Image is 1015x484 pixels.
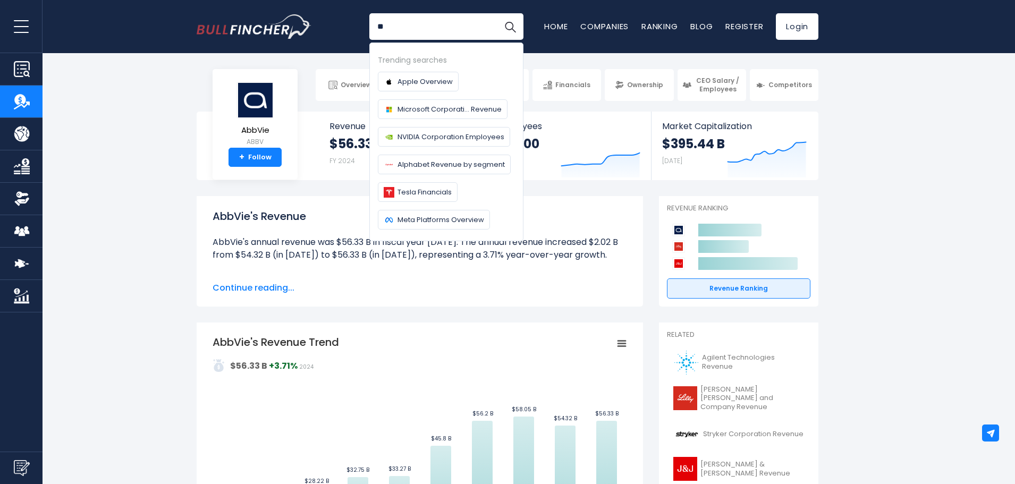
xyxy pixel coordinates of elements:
[299,363,314,371] span: 2024
[544,21,568,32] a: Home
[378,54,515,66] div: Trending searches
[384,187,394,198] img: Company logo
[472,410,493,418] text: $56.2 B
[378,72,459,91] a: Apple Overview
[673,386,697,410] img: LLY logo
[673,457,697,481] img: JNJ logo
[384,215,394,225] img: Company logo
[690,21,713,32] a: Blog
[595,410,619,418] text: $56.33 B
[319,112,485,180] a: Revenue $56.33 B FY 2024
[213,236,627,261] li: AbbVie's annual revenue was $56.33 B in fiscal year [DATE]. The annual revenue increased $2.02 B ...
[378,210,490,230] a: Meta Platforms Overview
[341,81,371,89] span: Overview
[750,69,818,101] a: Competitors
[384,159,394,170] img: Company logo
[197,14,311,39] a: Go to homepage
[667,330,810,339] p: Related
[580,21,629,32] a: Companies
[641,21,678,32] a: Ranking
[662,156,682,165] small: [DATE]
[378,155,511,174] a: Alphabet Revenue by segment
[554,414,577,422] text: $54.32 B
[378,99,508,119] a: Microsoft Corporati... Revenue
[236,82,274,148] a: AbbVie ABBV
[667,278,810,299] a: Revenue Ranking
[229,148,282,167] a: +Follow
[485,112,650,180] a: Employees 55,000 FY 2024
[197,14,311,39] img: Bullfincher logo
[725,21,763,32] a: Register
[667,204,810,213] p: Revenue Ranking
[329,135,383,152] strong: $56.33 B
[667,454,810,483] a: [PERSON_NAME] & [PERSON_NAME] Revenue
[397,104,502,115] span: Microsoft Corporati... Revenue
[667,383,810,415] a: [PERSON_NAME] [PERSON_NAME] and Company Revenue
[346,466,369,474] text: $32.75 B
[768,81,812,89] span: Competitors
[388,465,411,473] text: $33.27 B
[662,121,807,131] span: Market Capitalization
[431,435,451,443] text: $45.8 B
[316,69,384,101] a: Overview
[213,274,627,312] li: AbbVie's quarterly revenue was $15.42 B in the quarter ending [DATE]. The quarterly revenue incre...
[673,351,699,375] img: A logo
[776,13,818,40] a: Login
[378,127,510,147] a: NVIDIA Corporation Employees
[397,131,504,142] span: NVIDIA Corporation Employees
[496,121,640,131] span: Employees
[667,348,810,377] a: Agilent Technologies Revenue
[236,137,274,147] small: ABBV
[532,69,601,101] a: Financials
[397,76,453,87] span: Apple Overview
[213,208,627,224] h1: AbbVie's Revenue
[230,360,267,372] strong: $56.33 B
[678,69,746,101] a: CEO Salary / Employees
[497,13,523,40] button: Search
[329,121,475,131] span: Revenue
[512,405,536,413] text: $58.05 B
[213,282,627,294] span: Continue reading...
[14,191,30,207] img: Ownership
[673,422,700,446] img: SYK logo
[695,77,741,93] span: CEO Salary / Employees
[329,156,355,165] small: FY 2024
[555,81,590,89] span: Financials
[236,126,274,135] span: AbbVie
[213,335,339,350] tspan: AbbVie's Revenue Trend
[672,224,685,236] img: AbbVie competitors logo
[384,77,394,87] img: Company logo
[269,360,298,372] strong: +3.71%
[239,152,244,162] strong: +
[397,159,505,170] span: Alphabet Revenue by segment
[213,359,225,372] img: addasd
[397,214,484,225] span: Meta Platforms Overview
[384,104,394,115] img: Company logo
[397,186,452,198] span: Tesla Financials
[627,81,663,89] span: Ownership
[667,420,810,449] a: Stryker Corporation Revenue
[672,240,685,253] img: Eli Lilly and Company competitors logo
[384,132,394,142] img: Company logo
[662,135,725,152] strong: $395.44 B
[378,182,458,202] a: Tesla Financials
[672,257,685,270] img: Johnson & Johnson competitors logo
[605,69,673,101] a: Ownership
[652,112,817,180] a: Market Capitalization $395.44 B [DATE]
